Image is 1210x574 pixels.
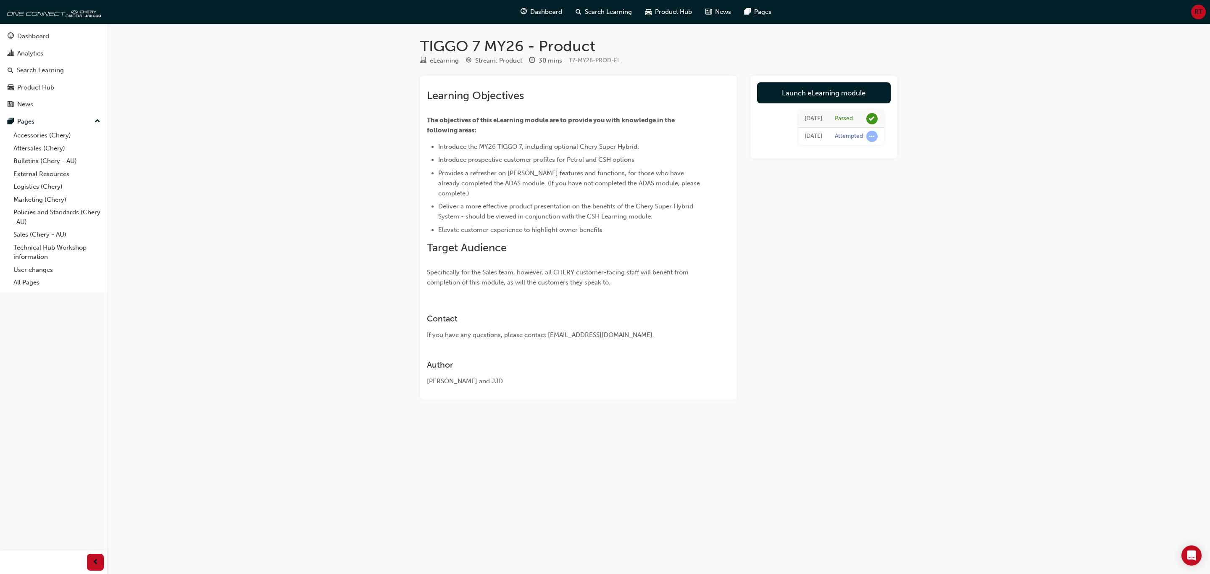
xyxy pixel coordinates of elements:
a: search-iconSearch Learning [569,3,639,21]
a: User changes [10,263,104,276]
a: All Pages [10,276,104,289]
div: Pages [17,117,34,126]
img: oneconnect [4,3,101,20]
div: Analytics [17,49,43,58]
span: Elevate customer experience to highlight owner benefits [438,226,602,234]
span: Specifically for the Sales team, however, all CHERY customer-facing staff will benefit from compl... [427,269,690,286]
span: target-icon [466,57,472,65]
span: News [715,7,731,17]
span: learningResourceType_ELEARNING-icon [420,57,426,65]
span: Provides a refresher on [PERSON_NAME] features and functions, for those who have already complete... [438,169,702,197]
button: DashboardAnalyticsSearch LearningProduct HubNews [3,27,104,114]
a: news-iconNews [699,3,738,21]
span: Introduce prospective customer profiles for Petrol and CSH options [438,156,634,163]
a: Analytics [3,46,104,61]
a: pages-iconPages [738,3,778,21]
div: Stream: Product [475,56,522,66]
h3: Author [427,360,700,370]
div: Dashboard [17,32,49,41]
div: Duration [529,55,562,66]
span: car-icon [645,7,652,17]
span: Deliver a more effective product presentation on the benefits of the Chery Super Hybrid System - ... [438,203,695,220]
a: guage-iconDashboard [514,3,569,21]
div: 30 mins [539,56,562,66]
span: The objectives of this eLearning module are to provide you with knowledge in the following areas: [427,116,676,134]
div: Stream [466,55,522,66]
a: Aftersales (Chery) [10,142,104,155]
span: prev-icon [92,557,99,568]
button: Pages [3,114,104,129]
span: Search Learning [585,7,632,17]
span: news-icon [705,7,712,17]
span: RT [1194,7,1202,17]
span: Product Hub [655,7,692,17]
span: search-icon [576,7,581,17]
div: Attempted [835,132,863,140]
span: pages-icon [8,118,14,126]
div: Search Learning [17,66,64,75]
div: Passed [835,115,853,123]
span: guage-icon [521,7,527,17]
span: Target Audience [427,241,507,254]
span: guage-icon [8,33,14,40]
a: External Resources [10,168,104,181]
a: Policies and Standards (Chery -AU) [10,206,104,228]
span: search-icon [8,67,13,74]
a: Sales (Chery - AU) [10,228,104,241]
h1: TIGGO 7 MY26 - Product [420,37,897,55]
span: learningRecordVerb_ATTEMPT-icon [866,131,878,142]
div: [PERSON_NAME] and JJD [427,377,700,386]
a: News [3,97,104,112]
a: Bulletins (Chery - AU) [10,155,104,168]
h3: Contact [427,314,700,324]
a: Search Learning [3,63,104,78]
span: car-icon [8,84,14,92]
div: eLearning [430,56,459,66]
div: Open Intercom Messenger [1181,545,1202,566]
a: Product Hub [3,80,104,95]
div: Mon Sep 29 2025 12:25:16 GMT+1000 (Australian Eastern Standard Time) [805,132,822,141]
span: Dashboard [530,7,562,17]
span: pages-icon [744,7,751,17]
div: News [17,100,33,109]
a: Dashboard [3,29,104,44]
a: Logistics (Chery) [10,180,104,193]
span: up-icon [95,116,100,127]
span: Learning resource code [569,57,620,64]
span: learningRecordVerb_PASS-icon [866,113,878,124]
button: RT [1191,5,1206,19]
span: news-icon [8,101,14,108]
div: Mon Sep 29 2025 14:23:26 GMT+1000 (Australian Eastern Standard Time) [805,114,822,124]
span: clock-icon [529,57,535,65]
span: Introduce the MY26 TIGGO 7, including optional Chery Super Hybrid. [438,143,639,150]
a: Accessories (Chery) [10,129,104,142]
div: Product Hub [17,83,54,92]
span: Learning Objectives [427,89,524,102]
a: Marketing (Chery) [10,193,104,206]
div: If you have any questions, please contact [EMAIL_ADDRESS][DOMAIN_NAME]. [427,330,700,340]
span: Pages [754,7,771,17]
span: chart-icon [8,50,14,58]
a: Technical Hub Workshop information [10,241,104,263]
a: car-iconProduct Hub [639,3,699,21]
div: Type [420,55,459,66]
a: Launch eLearning module [757,82,891,103]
